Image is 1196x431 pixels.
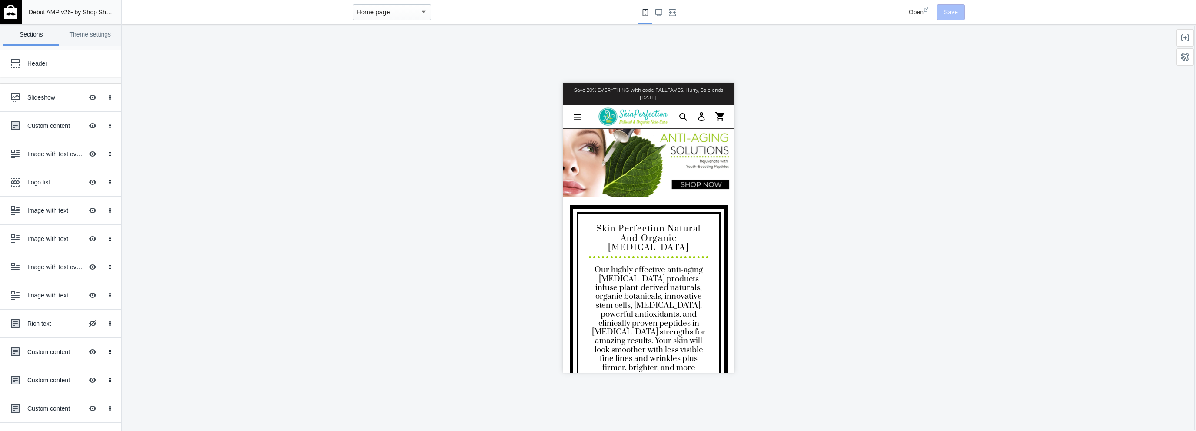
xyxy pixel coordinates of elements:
button: Hide [83,173,102,192]
h4: Our highly effective anti-aging [MEDICAL_DATA] products infuse plant-derived naturals, organic bo... [26,183,146,298]
button: Hide [83,116,102,135]
div: Custom content [27,121,83,130]
button: Hide [83,257,102,277]
div: Image with text [27,234,83,243]
span: Debut AMP v26 [29,9,71,16]
div: Custom content [27,404,83,413]
mat-select-trigger: Home page [356,8,390,16]
div: Image with text overlay [27,263,83,271]
button: Hide [83,286,102,305]
img: image [36,25,105,43]
img: main-logo_60x60_white.png [4,5,17,19]
button: Hide [83,88,102,107]
button: Hide [83,229,102,248]
div: Rich text [27,319,83,328]
span: Open [909,9,924,16]
button: Hide [83,342,102,361]
a: Theme settings [63,24,118,46]
div: Custom content [27,347,83,356]
a: Sections [3,24,59,46]
div: Logo list [27,178,83,187]
button: Hide [83,371,102,390]
span: - by Shop Sheriff [71,9,116,16]
div: Image with text [27,291,83,300]
button: Hide [83,314,102,333]
button: Hide [83,399,102,418]
div: Custom content [27,376,83,384]
div: Image with text [27,206,83,215]
div: Header [27,59,102,68]
button: Hide [83,144,102,164]
h4: Skin Perfection Natural and Organic [MEDICAL_DATA] [26,142,146,176]
div: Slideshow [27,93,83,102]
button: Menu [6,25,24,43]
div: Image with text overlay [27,150,83,158]
a: image [30,25,111,43]
button: Hide [83,201,102,220]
